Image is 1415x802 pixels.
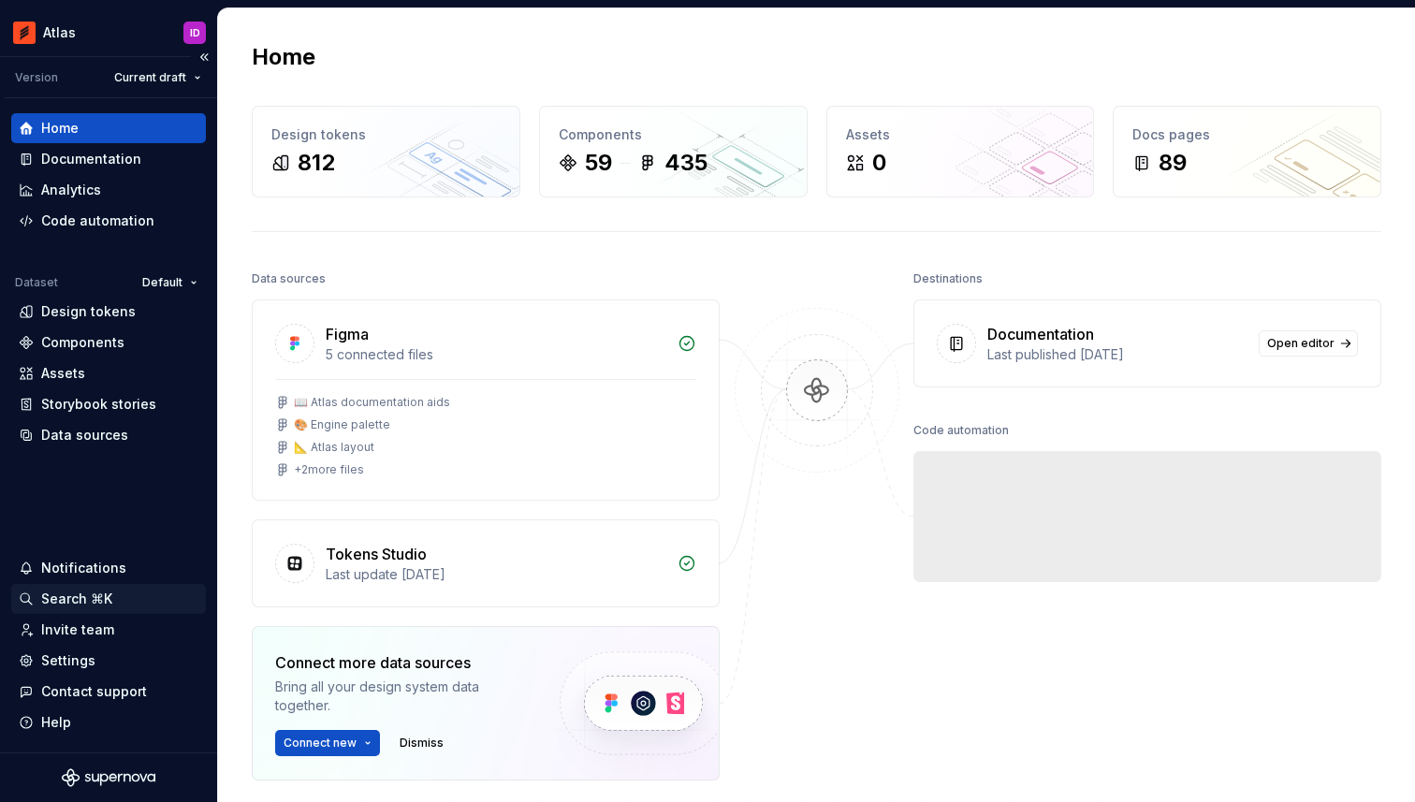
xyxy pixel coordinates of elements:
[1113,106,1381,197] a: Docs pages89
[43,23,76,42] div: Atlas
[872,148,886,178] div: 0
[62,768,155,787] svg: Supernova Logo
[326,543,427,565] div: Tokens Studio
[11,206,206,236] a: Code automation
[326,565,666,584] div: Last update [DATE]
[142,275,182,290] span: Default
[585,148,612,178] div: 59
[106,65,210,91] button: Current draft
[826,106,1095,197] a: Assets0
[11,175,206,205] a: Analytics
[11,358,206,388] a: Assets
[275,651,528,674] div: Connect more data sources
[15,275,58,290] div: Dataset
[15,70,58,85] div: Version
[252,299,720,501] a: Figma5 connected files📖 Atlas documentation aids🎨 Engine palette📐 Atlas layout+2more files
[13,22,36,44] img: 102f71e4-5f95-4b3f-aebe-9cae3cf15d45.png
[294,395,450,410] div: 📖 Atlas documentation aids
[41,651,95,670] div: Settings
[11,113,206,143] a: Home
[987,345,1247,364] div: Last published [DATE]
[326,345,666,364] div: 5 connected files
[11,584,206,614] button: Search ⌘K
[987,323,1094,345] div: Documentation
[252,42,315,72] h2: Home
[275,730,380,756] button: Connect new
[41,713,71,732] div: Help
[41,302,136,321] div: Design tokens
[41,211,154,230] div: Code automation
[11,420,206,450] a: Data sources
[326,323,369,345] div: Figma
[559,125,788,144] div: Components
[41,181,101,199] div: Analytics
[294,417,390,432] div: 🎨 Engine palette
[41,333,124,352] div: Components
[1267,336,1335,351] span: Open editor
[11,707,206,737] button: Help
[41,590,112,608] div: Search ⌘K
[294,462,364,477] div: + 2 more files
[11,677,206,707] button: Contact support
[252,106,520,197] a: Design tokens812
[298,148,335,178] div: 812
[294,440,374,455] div: 📐 Atlas layout
[41,426,128,445] div: Data sources
[391,730,452,756] button: Dismiss
[913,417,1009,444] div: Code automation
[41,620,114,639] div: Invite team
[846,125,1075,144] div: Assets
[252,266,326,292] div: Data sources
[284,736,357,751] span: Connect new
[190,25,200,40] div: ID
[41,364,85,383] div: Assets
[271,125,501,144] div: Design tokens
[114,70,186,85] span: Current draft
[11,144,206,174] a: Documentation
[11,646,206,676] a: Settings
[4,12,213,52] button: AtlasID
[1259,330,1358,357] a: Open editor
[11,615,206,645] a: Invite team
[41,559,126,577] div: Notifications
[41,150,141,168] div: Documentation
[41,395,156,414] div: Storybook stories
[191,44,217,70] button: Collapse sidebar
[11,297,206,327] a: Design tokens
[275,678,528,715] div: Bring all your design system data together.
[11,553,206,583] button: Notifications
[1132,125,1362,144] div: Docs pages
[134,270,206,296] button: Default
[11,389,206,419] a: Storybook stories
[252,519,720,607] a: Tokens StudioLast update [DATE]
[539,106,808,197] a: Components59435
[913,266,983,292] div: Destinations
[11,328,206,357] a: Components
[41,119,79,138] div: Home
[664,148,707,178] div: 435
[400,736,444,751] span: Dismiss
[1159,148,1187,178] div: 89
[41,682,147,701] div: Contact support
